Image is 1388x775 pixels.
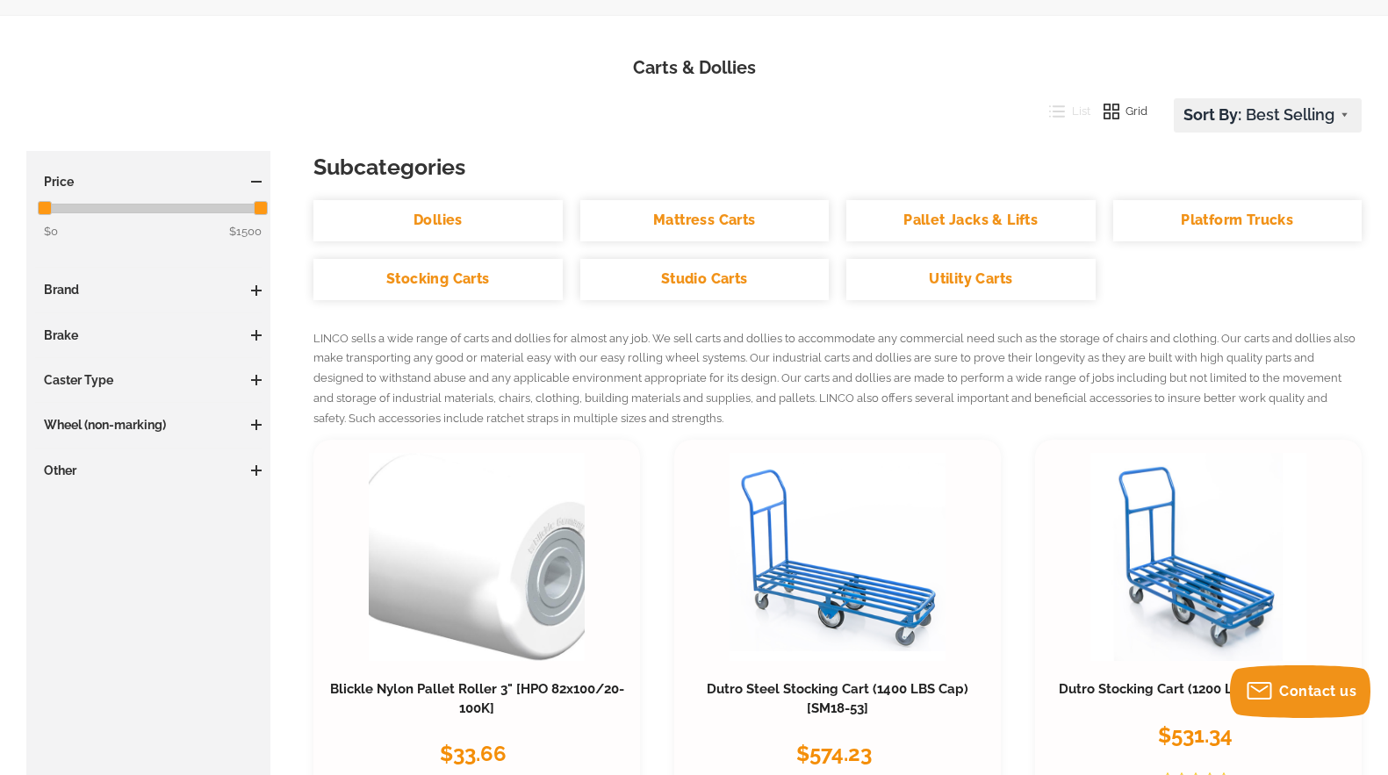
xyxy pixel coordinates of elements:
p: LINCO sells a wide range of carts and dollies for almost any job. We sell carts and dollies to ac... [313,329,1362,429]
h3: Subcategories [313,151,1362,183]
span: Contact us [1279,683,1356,700]
a: Dutro Stocking Cart (1200 LBS Cap) [SM58B] [1059,681,1338,697]
a: Mattress Carts [580,200,829,241]
h3: Brake [35,327,262,344]
button: List [1036,98,1090,125]
a: Pallet Jacks & Lifts [846,200,1095,241]
a: Utility Carts [846,259,1095,300]
span: $0 [44,225,58,238]
button: Grid [1090,98,1148,125]
button: Contact us [1230,665,1370,718]
h3: Brand [35,281,262,298]
span: $1500 [229,222,262,241]
span: $33.66 [440,741,507,766]
a: Blickle Nylon Pallet Roller 3" [HPO 82x100/20-100K] [330,681,624,716]
h3: Caster Type [35,371,262,389]
a: Dutro Steel Stocking Cart (1400 LBS Cap) [SM18-53] [707,681,968,716]
h3: Other [35,462,262,479]
h3: Wheel (non-marking) [35,416,262,434]
span: $531.34 [1158,722,1233,748]
a: Dollies [313,200,562,241]
a: Stocking Carts [313,259,562,300]
h1: Carts & Dollies [26,55,1362,81]
h3: Price [35,173,262,190]
a: Platform Trucks [1113,200,1362,241]
span: $574.23 [796,741,872,766]
a: Studio Carts [580,259,829,300]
